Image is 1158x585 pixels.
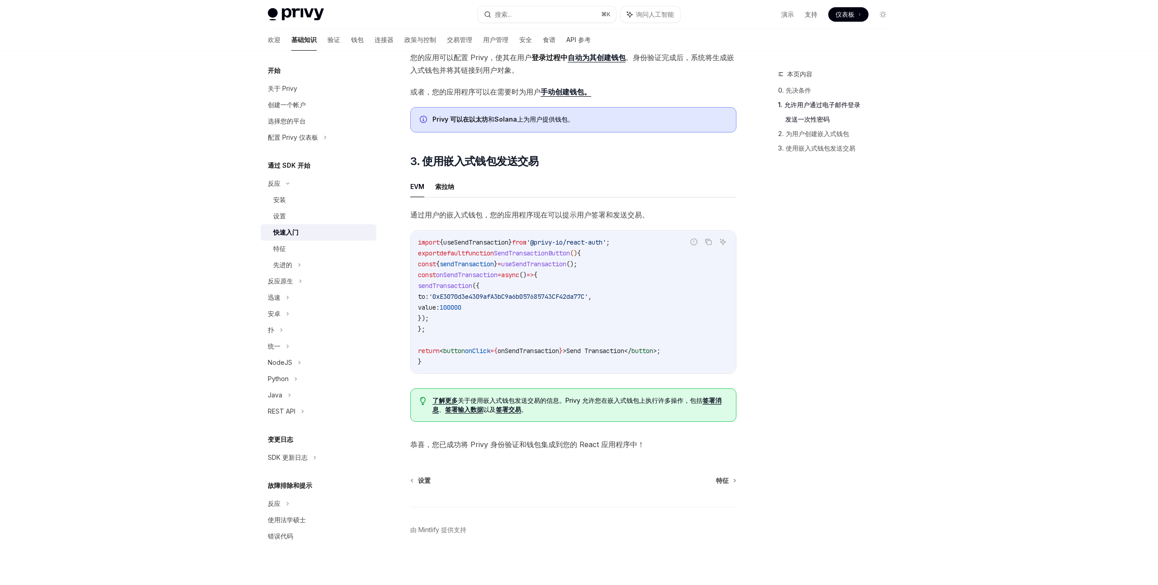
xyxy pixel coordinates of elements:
[273,245,286,252] font: 特征
[273,228,299,236] font: 快速入门
[785,112,897,127] a: 发送一次性密码
[490,87,541,96] font: 在需要时为用户
[432,115,488,123] font: Privy 可以在以太坊
[778,101,860,109] font: 1. 允许用户通过电子邮件登录
[261,512,376,528] a: 使用法学硕士
[716,476,729,484] font: 特征
[601,11,607,18] font: ⌘
[688,236,700,248] button: 报告错误代码
[273,196,286,203] font: 安装
[447,36,472,43] font: 交易管理
[273,212,286,220] font: 设置
[519,271,527,279] span: ()
[657,347,660,355] span: ;
[410,53,510,62] font: 您的应用可以配置 Privy，使其
[418,238,440,246] span: import
[488,115,494,123] font: 和
[568,53,626,62] a: 自动为其创建钱包
[805,10,817,18] font: 支持
[410,155,539,168] font: 3. 使用嵌入式钱包发送交易
[631,347,653,355] span: button
[440,260,494,268] span: sendTransaction
[440,249,465,257] span: default
[439,406,445,413] font: 、
[566,260,577,268] span: ();
[261,192,376,208] a: 安装
[566,36,591,43] font: API 参考
[465,249,494,257] span: function
[410,87,490,96] font: 或者，您的应用程序可以
[478,6,616,23] button: 搜索...⌘K
[494,115,517,123] font: Solana
[261,113,376,129] a: 选择您的平台
[495,10,512,18] font: 搜索...
[436,260,440,268] span: {
[420,397,426,405] svg: 提示
[606,238,610,246] span: ;
[527,238,606,246] span: '@privy-io/react-auth'
[541,87,555,96] font: 手动
[375,36,394,43] font: 连接器
[418,358,422,366] span: }
[268,161,310,169] font: 通过 SDK 开始
[447,29,472,51] a: 交易管理
[781,10,794,19] a: 演示
[268,359,292,366] font: NodeJS
[445,406,483,414] a: 签署输入数据
[291,36,317,43] font: 基础知识
[268,29,280,51] a: 欢迎
[527,271,534,279] span: =>
[541,87,591,97] a: 手动创建钱包。
[521,406,527,413] font: 。
[268,293,280,301] font: 迅速
[787,70,812,78] font: 本页内容
[268,179,280,187] font: 反应
[268,310,280,317] font: 安卓
[268,532,293,540] font: 错误代码
[717,236,729,248] button: 询问人工智能
[835,10,854,18] font: 仪表板
[543,36,555,43] font: 食谱
[498,271,501,279] span: =
[566,29,591,51] a: API 参考
[636,10,674,18] font: 询问人工智能
[410,525,466,534] a: 由 Mintlify 提供支持
[418,476,431,484] font: 设置
[512,238,527,246] span: from
[435,176,454,197] button: 索拉纳
[510,53,532,62] font: 在用户
[268,85,297,92] font: 关于 Privy
[443,347,465,355] span: button
[501,260,566,268] span: useSendTransaction
[436,271,498,279] span: onSendTransaction
[268,500,280,507] font: 反应
[327,36,340,43] font: 验证
[458,396,702,404] font: 关于使用嵌入式钱包发送交易的信息。Privy 允许您在嵌入式钱包上执行许多操作，包括
[268,277,293,285] font: 反应原生
[465,347,490,355] span: onClick
[443,238,508,246] span: useSendTransaction
[559,347,563,355] span: }
[418,249,440,257] span: export
[621,6,680,23] button: 询问人工智能
[351,29,364,51] a: 钱包
[268,407,295,415] font: REST API
[429,292,588,301] span: '0xE3070d3e4309afA3bC9a6b057685743CF42da77C'
[519,36,532,43] font: 安全
[411,476,431,485] a: 设置
[501,271,519,279] span: async
[410,440,645,449] font: 恭喜，您已成功将 Privy 身份验证和钱包集成到您的 React 应用程序中！
[570,249,577,257] span: ()
[261,241,376,257] a: 特征
[543,29,555,51] a: 食谱
[291,29,317,51] a: 基础知识
[517,115,568,123] font: 上为用户提供钱包
[418,347,440,355] span: return
[327,29,340,51] a: 验证
[445,406,483,413] font: 签署输入数据
[577,249,581,257] span: {
[435,183,454,190] font: 索拉纳
[418,282,472,290] span: sendTransaction
[418,271,436,279] span: const
[785,115,830,123] font: 发送一次性密码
